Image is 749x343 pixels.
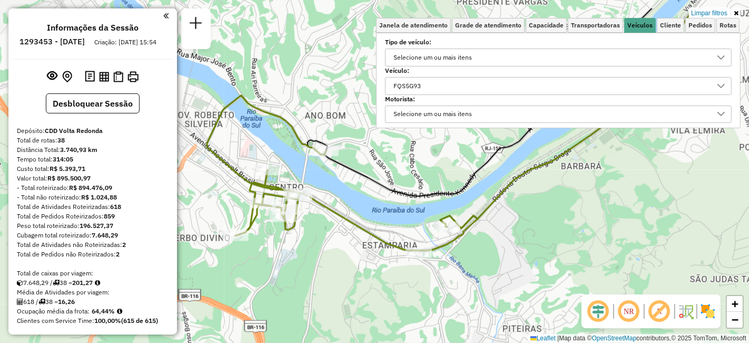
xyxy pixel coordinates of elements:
[125,69,141,84] button: Imprimir Rotas
[72,279,93,287] strong: 201,27
[17,212,169,221] div: Total de Pedidos Roteirizados:
[557,335,559,342] span: |
[17,164,169,174] div: Custo total:
[17,250,169,259] div: Total de Pedidos não Roteirizados:
[688,22,712,28] span: Pedidos
[46,93,140,113] button: Desbloquear Sessão
[92,307,115,315] strong: 64,44%
[379,22,448,28] span: Janela de atendimento
[97,69,111,83] button: Visualizar relatório de Roteirização
[60,69,74,85] button: Centralizar mapa no depósito ou ponto de apoio
[53,155,73,163] strong: 314:05
[17,280,23,286] i: Cubagem total roteirizado
[163,9,169,22] a: Clique aqui para minimizar o painel
[627,22,653,28] span: Veículos
[616,299,642,324] span: Ocultar NR
[17,174,169,183] div: Valor total:
[185,13,206,36] a: Nova sessão e pesquisa
[455,22,521,28] span: Grade de atendimento
[19,37,85,46] h6: 1293453 - [DATE]
[390,106,476,123] div: Selecione um ou mais itens
[17,317,94,325] span: Clientes com Service Time:
[529,22,564,28] span: Capacidade
[17,307,90,315] span: Ocupação média da frota:
[17,145,169,155] div: Distância Total:
[111,69,125,84] button: Visualizar Romaneio
[699,303,716,320] img: Exibir/Ocultar setores
[390,78,425,94] div: FQS5G93
[122,241,126,249] strong: 2
[17,155,169,164] div: Tempo total:
[528,334,749,343] div: Map data © contributors,© 2025 TomTom, Microsoft
[92,231,118,239] strong: 7.648,29
[90,37,161,47] div: Criação: [DATE] 15:54
[17,269,169,278] div: Total de caixas por viagem:
[385,37,732,47] label: Tipo de veículo:
[45,127,103,135] strong: CDD Volta Redonda
[38,299,45,305] i: Total de rotas
[50,165,85,173] strong: R$ 5.393,71
[660,22,681,28] span: Cliente
[80,222,113,230] strong: 196.527,37
[530,335,556,342] a: Leaflet
[17,183,169,193] div: - Total roteirizado:
[385,94,732,104] label: Motorista:
[677,303,694,320] img: Fluxo de ruas
[647,299,672,324] span: Exibir rótulo
[69,184,112,192] strong: R$ 894.476,09
[45,68,60,85] button: Exibir sessão original
[732,297,738,310] span: +
[83,69,97,85] button: Logs desbloquear sessão
[592,335,637,342] a: OpenStreetMap
[81,193,117,201] strong: R$ 1.024,88
[17,193,169,202] div: - Total não roteirizado:
[53,280,60,286] i: Total de rotas
[17,297,169,307] div: 618 / 38 =
[104,212,115,220] strong: 859
[586,299,611,324] span: Ocultar deslocamento
[732,7,741,19] a: Ocultar filtros
[95,280,100,286] i: Meta Caixas/viagem: 192,20 Diferença: 9,07
[47,23,139,33] h4: Informações da Sessão
[17,240,169,250] div: Total de Atividades não Roteirizadas:
[117,308,122,315] em: Média calculada utilizando a maior ocupação (%Peso ou %Cubagem) de cada rota da sessão. Rotas cro...
[732,313,738,326] span: −
[17,231,169,240] div: Cubagem total roteirizado:
[17,126,169,136] div: Depósito:
[720,22,736,28] span: Rotas
[116,250,120,258] strong: 2
[60,146,97,154] strong: 3.740,93 km
[17,221,169,231] div: Peso total roteirizado:
[17,136,169,145] div: Total de rotas:
[390,49,476,66] div: Selecione um ou mais itens
[110,203,121,211] strong: 618
[57,136,65,144] strong: 38
[17,278,169,288] div: 7.648,29 / 38 =
[727,296,743,312] a: Zoom in
[94,317,121,325] strong: 100,00%
[17,288,169,297] div: Média de Atividades por viagem:
[689,7,730,19] a: Limpar filtros
[727,312,743,328] a: Zoom out
[17,299,23,305] i: Total de Atividades
[58,298,75,306] strong: 16,26
[17,202,169,212] div: Total de Atividades Roteirizadas:
[571,22,620,28] span: Transportadoras
[47,174,91,182] strong: R$ 895.500,97
[121,317,158,325] strong: (615 de 615)
[385,66,732,75] label: Veículo:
